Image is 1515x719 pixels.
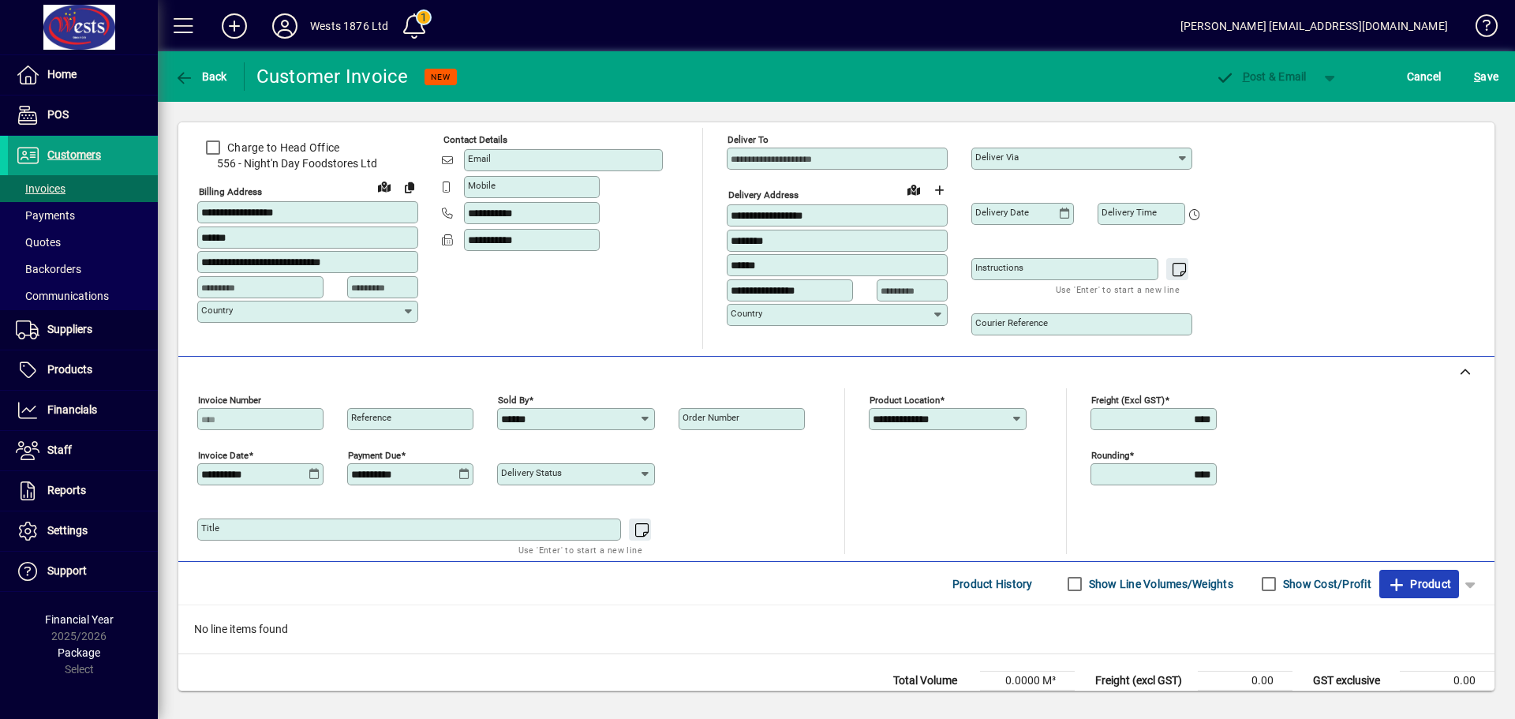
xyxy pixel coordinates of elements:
span: ost & Email [1215,70,1307,83]
mat-label: Email [468,153,491,164]
mat-label: Rounding [1091,450,1129,461]
span: Quotes [16,236,61,249]
label: Show Cost/Profit [1280,576,1371,592]
td: GST exclusive [1305,672,1400,691]
mat-label: Instructions [975,262,1023,273]
mat-label: Delivery date [975,207,1029,218]
mat-label: Country [201,305,233,316]
mat-label: Deliver via [975,152,1019,163]
mat-label: Reference [351,412,391,423]
span: NEW [431,72,451,82]
span: Package [58,646,100,659]
td: Total Weight [885,691,980,710]
td: 0.0000 Kg [980,691,1075,710]
a: View on map [372,174,397,199]
span: P [1243,70,1250,83]
div: Customer Invoice [256,64,409,89]
span: Home [47,68,77,81]
a: Staff [8,431,158,470]
mat-label: Deliver To [728,134,769,145]
a: Support [8,552,158,591]
a: Home [8,55,158,95]
div: [PERSON_NAME] [EMAIL_ADDRESS][DOMAIN_NAME] [1180,13,1448,39]
span: Financials [47,403,97,416]
span: ave [1474,64,1498,89]
span: Communications [16,290,109,302]
button: Cancel [1403,62,1446,91]
button: Back [170,62,231,91]
button: Product [1379,570,1459,598]
a: Settings [8,511,158,551]
a: Financials [8,391,158,430]
td: 0.00 [1400,691,1494,710]
td: 0.00 [1400,672,1494,691]
a: Reports [8,471,158,511]
span: Reports [47,484,86,496]
span: POS [47,108,69,121]
a: Suppliers [8,310,158,350]
mat-label: Invoice number [198,395,261,406]
mat-label: Invoice date [198,450,249,461]
span: Payments [16,209,75,222]
span: Products [47,363,92,376]
span: S [1474,70,1480,83]
mat-hint: Use 'Enter' to start a new line [1056,280,1180,298]
span: Support [47,564,87,577]
span: Settings [47,524,88,537]
a: Invoices [8,175,158,202]
td: 0.00 [1198,691,1292,710]
app-page-header-button: Back [158,62,245,91]
mat-label: Payment due [348,450,401,461]
span: Customers [47,148,101,161]
button: Copy to Delivery address [397,174,422,200]
a: Backorders [8,256,158,283]
a: Knowledge Base [1464,3,1495,54]
a: Products [8,350,158,390]
mat-label: Freight (excl GST) [1091,395,1165,406]
button: Add [209,12,260,40]
mat-label: Product location [870,395,940,406]
td: 0.00 [1198,672,1292,691]
span: 556 - Night'n Day Foodstores Ltd [197,155,418,172]
button: Profile [260,12,310,40]
button: Choose address [926,178,952,203]
td: Total Volume [885,672,980,691]
span: Product History [952,571,1033,597]
mat-label: Delivery status [501,467,562,478]
a: Payments [8,202,158,229]
mat-label: Courier Reference [975,317,1048,328]
span: Cancel [1407,64,1442,89]
label: Charge to Head Office [224,140,339,155]
div: Wests 1876 Ltd [310,13,388,39]
button: Save [1470,62,1502,91]
span: Staff [47,444,72,456]
div: No line items found [178,605,1494,653]
a: Communications [8,283,158,309]
span: Suppliers [47,323,92,335]
td: 0.0000 M³ [980,672,1075,691]
button: Product History [946,570,1039,598]
a: Quotes [8,229,158,256]
mat-hint: Use 'Enter' to start a new line [518,541,642,559]
a: POS [8,95,158,135]
span: Product [1387,571,1451,597]
mat-label: Country [731,308,762,319]
td: GST [1305,691,1400,710]
a: View on map [901,177,926,202]
mat-label: Title [201,522,219,534]
mat-label: Delivery time [1102,207,1157,218]
td: Freight (excl GST) [1087,672,1198,691]
span: Back [174,70,227,83]
mat-label: Mobile [468,180,496,191]
label: Show Line Volumes/Weights [1086,576,1233,592]
button: Post & Email [1207,62,1315,91]
mat-label: Sold by [498,395,529,406]
span: Financial Year [45,613,114,626]
span: Backorders [16,263,81,275]
span: Invoices [16,182,65,195]
mat-label: Order number [683,412,739,423]
td: Rounding [1087,691,1198,710]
